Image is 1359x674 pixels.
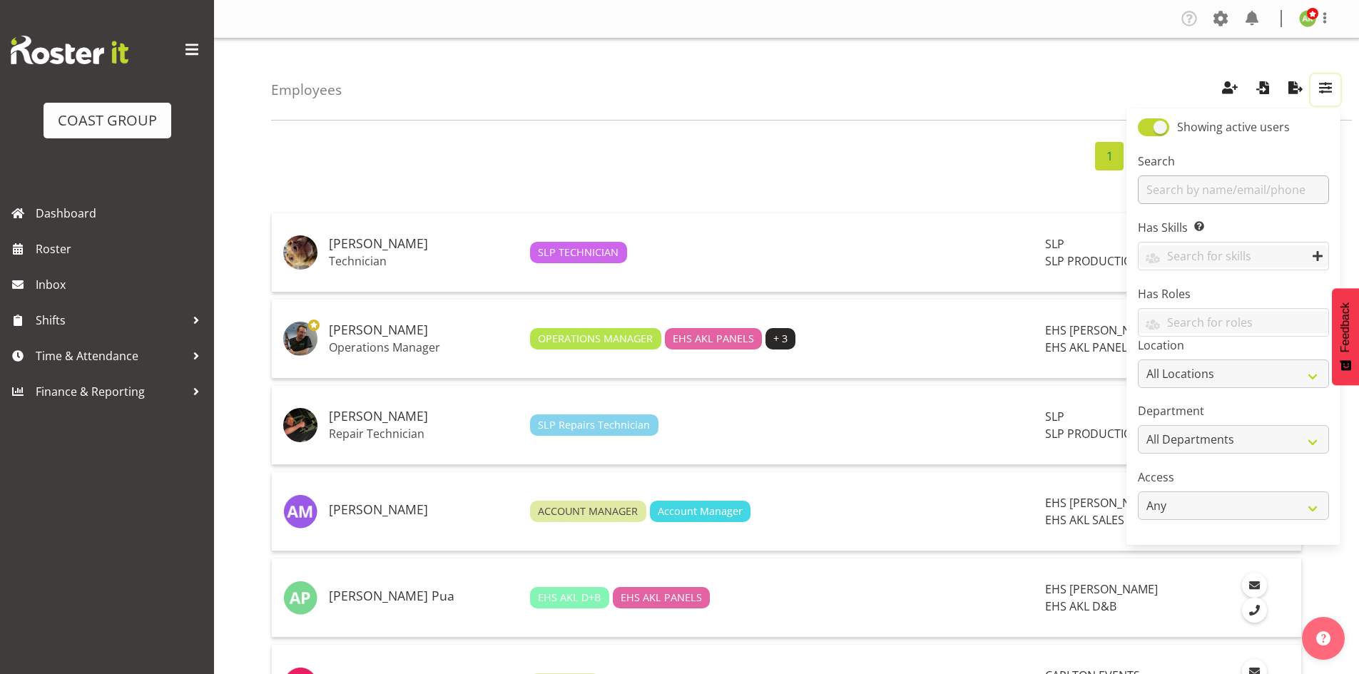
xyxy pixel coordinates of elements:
div: COAST GROUP [58,110,157,131]
h5: [PERSON_NAME] [329,409,519,424]
span: SLP TECHNICIAN [538,245,619,260]
span: EHS AKL SALES [1045,512,1124,528]
h4: Employees [271,82,342,98]
img: help-xxl-2.png [1316,631,1330,645]
span: EHS [PERSON_NAME] [1045,322,1158,338]
button: Create Employees [1215,74,1245,106]
img: alan-burrowsbb943395863b3ae7062c263e1c991831.png [283,408,317,442]
p: Technician [329,254,519,268]
h5: [PERSON_NAME] [329,323,519,337]
img: aaron-grant454b22c01f25b3c339245abd24dca433.png [283,235,317,270]
span: EHS AKL PANEL [1045,339,1127,355]
span: SLP Repairs Technician [538,417,650,433]
label: Has Roles [1138,285,1329,302]
span: Inbox [36,274,207,295]
span: SLP PRODUCTION [1045,426,1141,441]
span: SLP PRODUCTION [1045,253,1141,269]
button: Import Employees [1248,74,1278,106]
input: Search by name/email/phone [1138,175,1329,204]
span: + 3 [773,331,788,347]
span: EHS [PERSON_NAME] [1045,495,1158,511]
span: Feedback [1339,302,1352,352]
button: Filter Employees [1310,74,1340,106]
span: Roster [36,238,207,260]
span: EHS AKL D&B [1045,598,1116,614]
a: Call Employee [1242,598,1267,623]
span: ACCOUNT MANAGER [538,504,638,519]
button: Feedback - Show survey [1332,288,1359,385]
label: Has Skills [1138,219,1329,236]
label: Search [1138,153,1329,170]
label: Access [1138,469,1329,486]
span: Showing active users [1177,119,1290,135]
input: Search for skills [1139,245,1328,267]
span: EHS AKL PANELS [621,590,702,606]
label: Location [1138,337,1329,354]
span: EHS [PERSON_NAME] [1045,581,1158,597]
span: Finance & Reporting [36,381,185,402]
span: OPERATIONS MANAGER [538,331,653,347]
span: Time & Attendance [36,345,185,367]
span: Shifts [36,310,185,331]
img: abe-denton65321ee68e143815db86bfb5b039cb77.png [283,322,317,356]
span: Dashboard [36,203,207,224]
span: Account Manager [658,504,743,519]
h5: [PERSON_NAME] [329,237,519,251]
img: aleisha-midgley1124.jpg [283,494,317,529]
a: Email Employee [1242,573,1267,598]
span: SLP [1045,236,1064,252]
img: aleki-palu-pua3116.jpg [283,581,317,615]
img: Rosterit website logo [11,36,128,64]
img: angela-kerrigan9606.jpg [1299,10,1316,27]
span: SLP [1045,409,1064,424]
span: EHS AKL D+B [538,590,601,606]
h5: [PERSON_NAME] [329,503,519,517]
p: Operations Manager [329,340,519,354]
input: Search for roles [1139,311,1328,333]
label: Department [1138,402,1329,419]
p: Repair Technician [329,427,519,441]
span: EHS AKL PANELS [673,331,754,347]
h5: [PERSON_NAME] Pua [329,589,519,603]
button: Export Employees [1281,74,1310,106]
